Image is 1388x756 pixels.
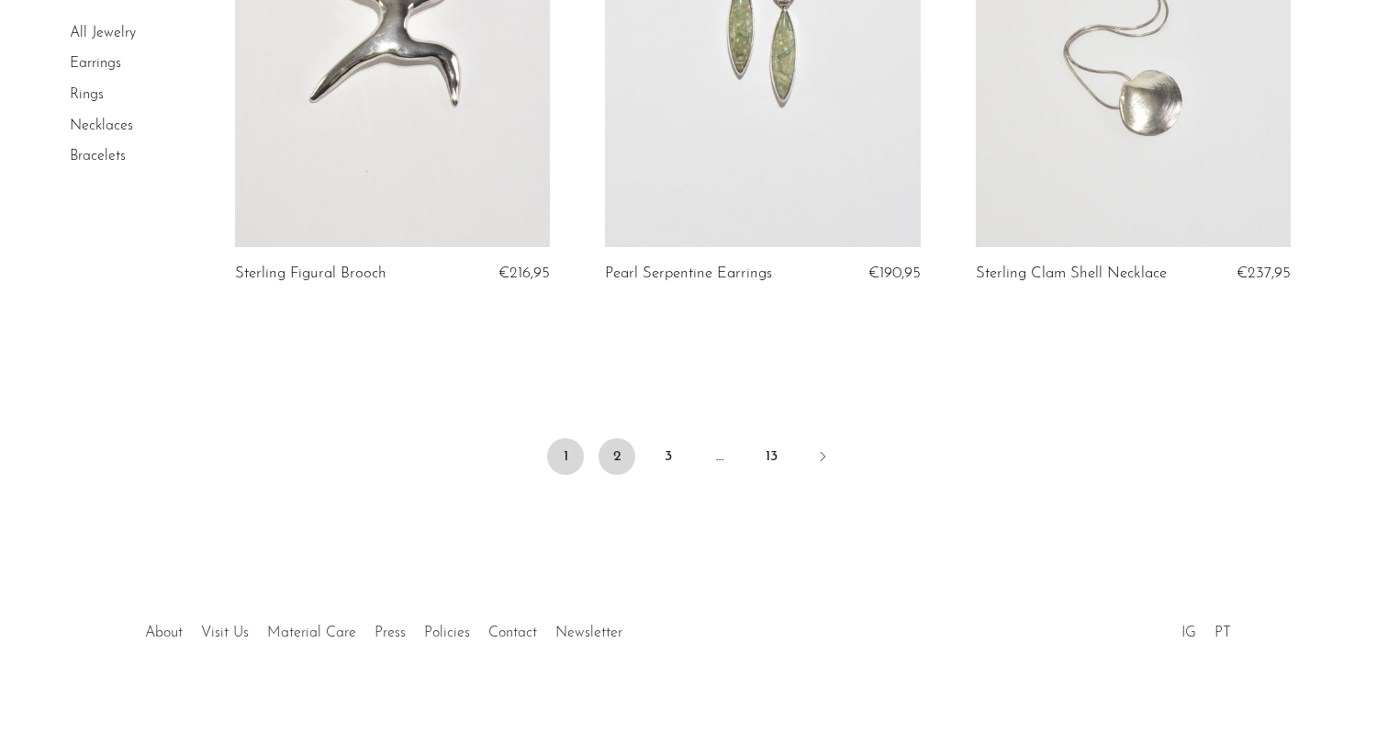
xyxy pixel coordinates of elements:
a: Sterling Figural Brooch [235,265,386,282]
a: All Jewelry [70,26,136,40]
a: 2 [599,438,635,475]
span: €237,95 [1237,265,1291,281]
a: Sterling Clam Shell Necklace [976,265,1167,282]
a: Rings [70,87,104,102]
a: 3 [650,438,687,475]
a: 13 [753,438,789,475]
a: Visit Us [201,626,249,640]
a: Necklaces [70,118,133,133]
span: … [701,438,738,475]
span: 1 [547,438,584,475]
a: IG [1181,626,1196,640]
span: €190,95 [868,265,921,281]
a: Contact [488,626,537,640]
span: €216,95 [498,265,550,281]
a: About [145,626,183,640]
a: Press [375,626,406,640]
ul: Quick links [136,611,632,646]
a: Pearl Serpentine Earrings [605,265,772,282]
a: Bracelets [70,149,126,164]
a: Earrings [70,57,121,72]
a: Next [804,438,841,479]
a: Policies [424,626,470,640]
ul: Social Medias [1172,611,1240,646]
a: Material Care [267,626,356,640]
a: PT [1214,626,1231,640]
